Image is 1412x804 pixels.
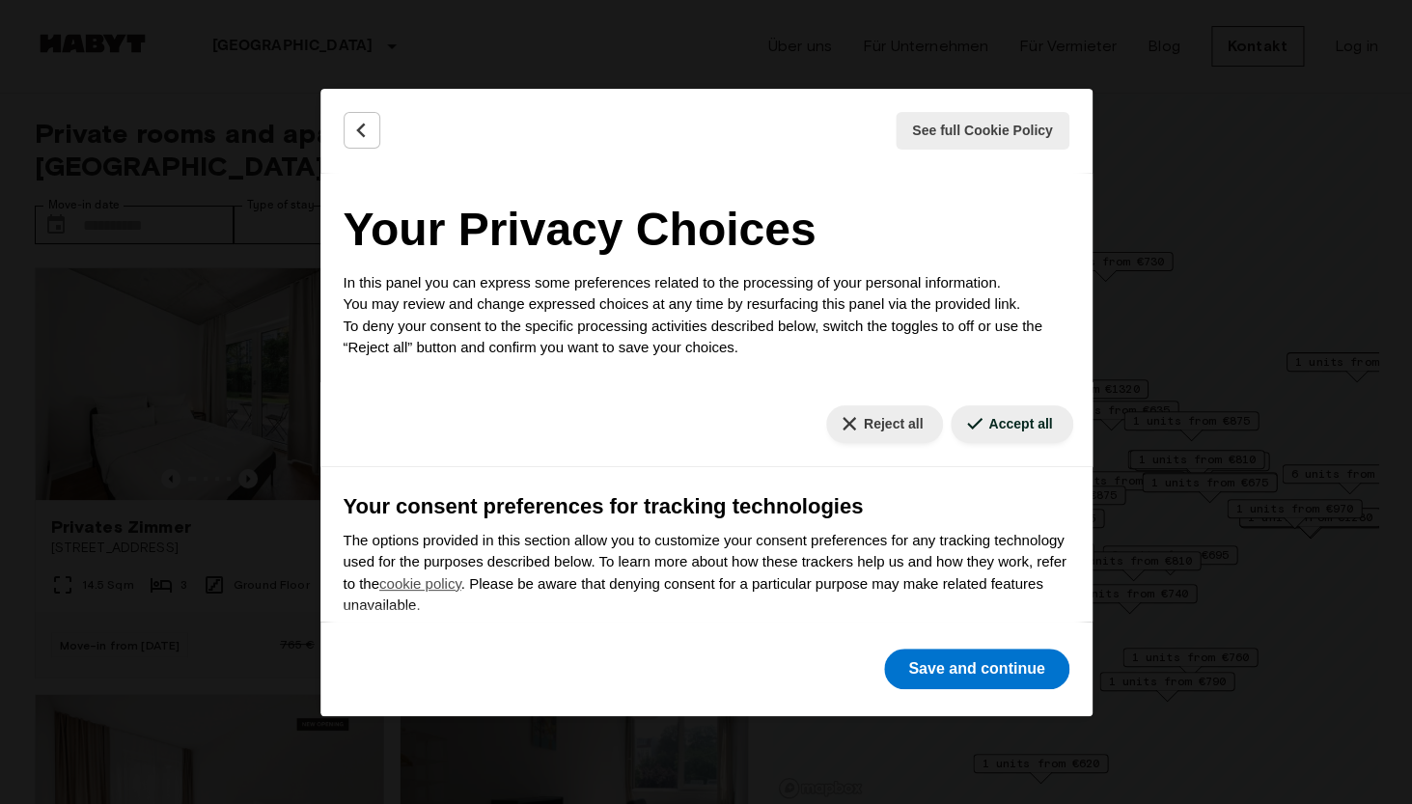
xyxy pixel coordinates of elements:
[344,490,1069,522] h3: Your consent preferences for tracking technologies
[896,112,1069,150] button: See full Cookie Policy
[826,405,943,443] button: Reject all
[344,272,1069,359] p: In this panel you can express some preferences related to the processing of your personal informa...
[379,575,461,592] a: cookie policy
[344,530,1069,617] p: The options provided in this section allow you to customize your consent preferences for any trac...
[344,195,1069,264] h2: Your Privacy Choices
[344,112,380,149] button: Back
[912,121,1053,141] span: See full Cookie Policy
[884,649,1068,689] button: Save and continue
[951,405,1072,443] button: Accept all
